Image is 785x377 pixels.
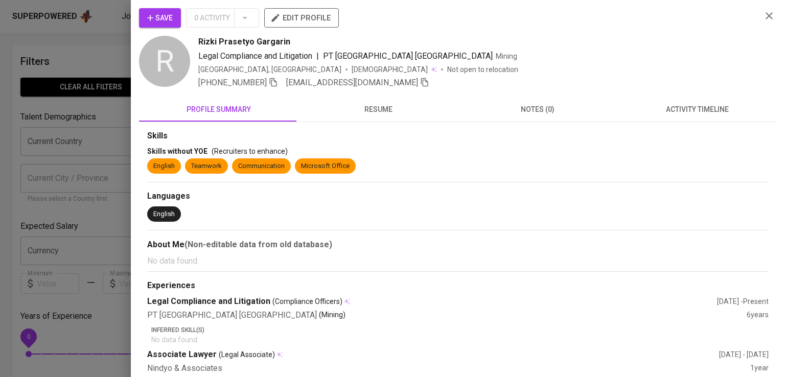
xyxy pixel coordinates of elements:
div: PT [GEOGRAPHIC_DATA] [GEOGRAPHIC_DATA] [147,310,747,321]
span: [PHONE_NUMBER] [198,78,267,87]
div: Skills [147,130,769,142]
span: Save [147,12,173,25]
p: No data found. [151,335,769,345]
span: PT [GEOGRAPHIC_DATA] [GEOGRAPHIC_DATA] [323,51,493,61]
span: [EMAIL_ADDRESS][DOMAIN_NAME] [286,78,418,87]
p: Not open to relocation [447,64,518,75]
div: 6 years [747,310,769,321]
div: [DATE] - Present [717,296,769,307]
div: Teamwork [191,161,222,171]
div: Associate Lawyer [147,349,719,361]
p: (Mining) [319,310,345,321]
div: English [153,209,175,219]
b: (Non-editable data from old database) [184,240,332,249]
button: edit profile [264,8,339,28]
span: [DEMOGRAPHIC_DATA] [352,64,429,75]
div: Experiences [147,280,769,292]
p: Inferred Skill(s) [151,325,769,335]
span: Skills without YOE [147,147,207,155]
span: edit profile [272,11,331,25]
span: Legal Compliance and Litigation [198,51,312,61]
div: [DATE] - [DATE] [719,349,769,360]
span: activity timeline [624,103,771,116]
span: (Compliance Officers) [272,296,342,307]
div: Microsoft Office [301,161,350,171]
span: profile summary [145,103,292,116]
span: (Legal Associate) [219,349,275,360]
span: | [316,50,319,62]
div: Languages [147,191,769,202]
div: Communication [238,161,285,171]
p: No data found. [147,255,769,267]
a: edit profile [264,13,339,21]
div: R [139,36,190,87]
span: notes (0) [464,103,611,116]
div: [GEOGRAPHIC_DATA], [GEOGRAPHIC_DATA] [198,64,341,75]
span: (Recruiters to enhance) [212,147,288,155]
div: 1 year [750,363,769,374]
div: About Me [147,239,769,251]
div: Legal Compliance and Litigation [147,296,717,308]
span: Rizki Prasetyo Gargarin [198,36,290,48]
button: Save [139,8,181,28]
span: Mining [496,52,517,60]
div: Nindyo & Associates [147,363,750,374]
span: resume [305,103,452,116]
div: English [153,161,175,171]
